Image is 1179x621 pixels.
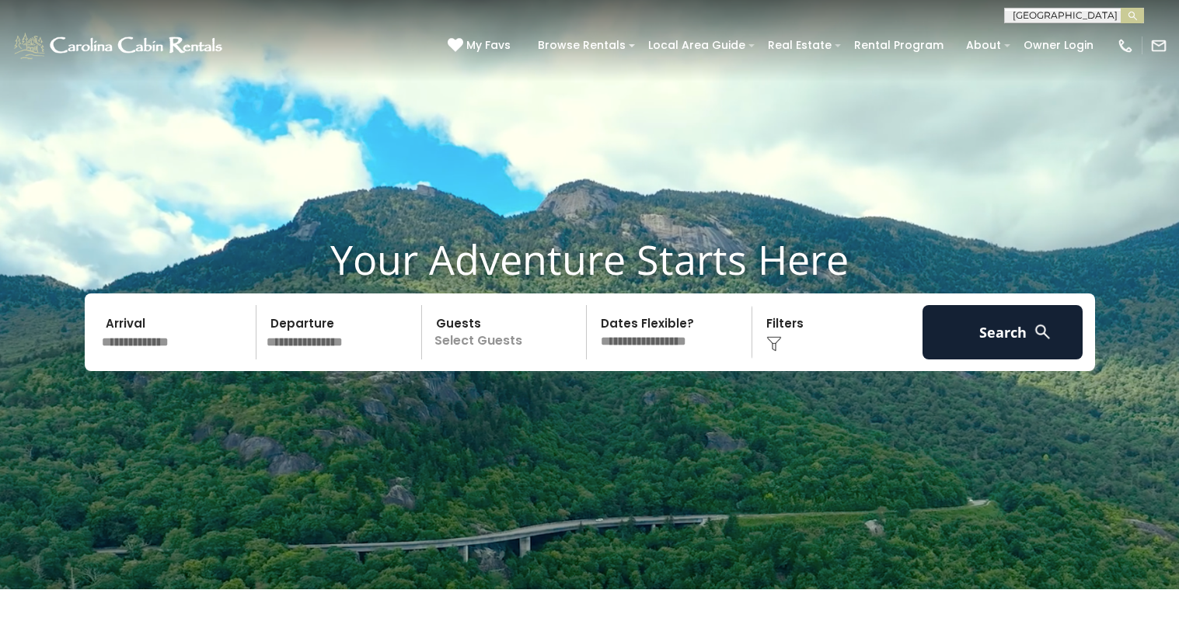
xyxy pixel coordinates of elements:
[1016,33,1101,57] a: Owner Login
[530,33,633,57] a: Browse Rentals
[760,33,839,57] a: Real Estate
[1033,322,1052,342] img: search-regular-white.png
[1117,37,1134,54] img: phone-regular-white.png
[12,235,1167,283] h1: Your Adventure Starts Here
[427,305,587,359] p: Select Guests
[466,37,511,54] span: My Favs
[1150,37,1167,54] img: mail-regular-white.png
[958,33,1009,57] a: About
[923,305,1083,359] button: Search
[640,33,753,57] a: Local Area Guide
[846,33,951,57] a: Rental Program
[766,336,782,352] img: filter--v1.png
[448,37,515,54] a: My Favs
[12,30,227,61] img: White-1-1-2.png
